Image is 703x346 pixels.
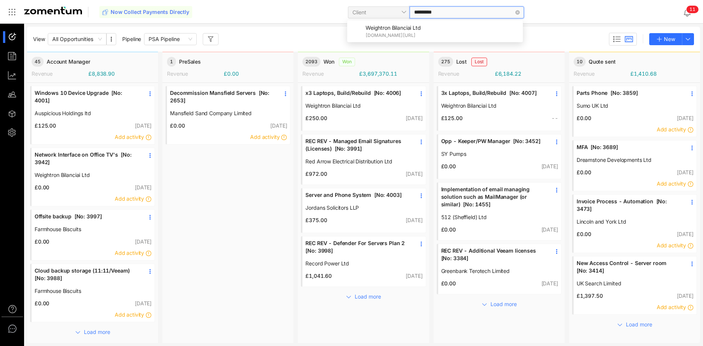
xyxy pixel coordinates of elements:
[135,122,152,129] span: [DATE]
[438,226,456,233] span: £0.00
[437,244,562,294] div: REC REV - Additional Veeam licenses [No: 3384]Greenbank Terotech Limited£0.00[DATE]
[35,267,137,287] a: Cloud backup storage (11:11/Veeam) [No: 3988]
[577,198,679,213] span: Invoice Process - Automation [No: 3473]
[438,163,456,170] span: £0.00
[574,169,591,176] span: £0.00
[574,292,603,300] span: £1,397.50
[135,184,152,191] span: [DATE]
[305,239,408,255] span: REC REV - Defender For Servers Plan 2 [No: 3998]
[302,170,327,178] span: £972.00
[405,171,422,177] span: [DATE]
[305,137,408,158] a: REC REV - Managed Email Signatures (Licenses) [No: 3991]
[689,6,692,12] span: 1
[589,58,616,66] span: Quote sent
[301,236,426,287] div: REC REV - Defender For Servers Plan 2 [No: 3998]Record Power Ltd£1,041.60[DATE]
[541,226,558,233] span: [DATE]
[32,238,49,245] span: £0.00
[35,267,137,282] span: Cloud backup storage (11:11/Veeam) [No: 3988]
[577,143,679,156] a: MFA [No: 3689]
[47,58,90,66] span: Account Manager
[339,290,388,302] button: Load more
[68,325,117,337] button: Load more
[305,89,408,97] span: x3 Laptops, Build/Rebuild [No: 4006]
[686,6,698,13] sup: 11
[32,122,56,130] span: £125.00
[35,151,137,171] a: Network Interface on Office TV's [No: 3942]
[24,7,82,14] img: Zomentum Logo
[405,115,422,121] span: [DATE]
[305,137,408,152] span: REC REV - Managed Email Signatures (Licenses) [No: 3991]
[683,3,698,21] div: Notifications
[270,122,287,129] span: [DATE]
[441,150,544,158] span: SY Pumps
[577,218,679,226] a: Lincoln and York Ltd
[115,311,144,318] span: Add activity
[149,34,192,45] span: PSA Pipeline
[577,102,679,110] span: Sumo UK Ltd
[224,70,238,78] span: £0.00
[305,204,408,212] span: Jordans Solicitors LLP
[366,24,421,31] span: Weightron Bilanciai Ltd
[574,57,586,67] span: 10
[35,287,137,295] a: Farmhouse Biscuits
[441,102,544,110] a: Weightron Bilanciai Ltd
[35,213,137,220] span: Offsite backup [No: 3997]
[438,70,459,77] span: Revenue
[490,300,517,308] span: Load more
[30,264,155,322] div: Cloud backup storage (11:11/Veeam) [No: 3988]Farmhouse Biscuits£0.00[DATE]Add activity
[301,86,426,131] div: x3 Laptops, Build/Rebuild [No: 4006]Weightron Bilanciai Ltd£250.00[DATE]
[35,171,137,179] a: Weightron Bilanciai Ltd
[135,238,152,245] span: [DATE]
[135,300,152,306] span: [DATE]
[84,328,110,336] span: Load more
[352,7,405,18] span: Client
[302,272,332,280] span: £1,041.60
[35,226,137,233] a: Farmhouse Biscuits
[610,318,659,330] button: Load more
[577,259,679,274] span: New Access Control - Server room [No: 3414]
[305,158,408,165] a: Red Arrow Electrical Distribution Ltd
[111,8,189,16] span: Now Collect Payments Directly
[30,86,155,145] div: Windows 10 Device Upgrade [No: 4001]Auspicious Holdings ltd£125.00[DATE]Add activity
[166,86,290,145] div: Decommission Mansfield Servers [No: 2653]Mansfield Sand Company Limited£0.00[DATE]Add activity
[32,70,53,77] span: Revenue
[441,267,544,275] a: Greenbank Terotech Limited
[474,297,524,309] button: Load more
[347,22,523,41] div: Weightron Bilanciai Ltd
[574,70,595,77] span: Revenue
[170,110,272,117] span: Mansfield Sand Company Limited
[302,57,320,67] span: 2093
[305,191,408,204] a: Server and Phone System [No: 4003]
[438,57,453,67] span: 275
[574,230,591,238] span: £0.00
[305,191,408,199] span: Server and Phone System [No: 4003]
[626,320,652,329] span: Load more
[437,182,562,241] div: Implementation of email managing solution such as MailManager (or similar) [No: 1455]512 (Sheffie...
[577,89,679,102] a: Parts Phone [No: 3859]
[577,198,679,218] a: Invoice Process - Automation [No: 3473]
[35,110,137,117] a: Auspicious Holdings ltd
[437,86,562,131] div: 3x Laptops, Build/Rebuild [No: 4007]Weightron Bilanciai Ltd£125.00--
[495,70,521,78] span: £6,184.22
[677,231,694,237] span: [DATE]
[115,250,144,256] span: Add activity
[301,188,426,233] div: Server and Phone System [No: 4003]Jordans Solicitors LLP£375.00[DATE]
[677,115,694,121] span: [DATE]
[30,148,155,206] div: Network Interface on Office TV's [No: 3942]Weightron Bilanciai Ltd£0.00[DATE]Add activity
[115,134,144,140] span: Add activity
[441,137,544,150] a: Opp - Keeper/PW Manager [No: 3452]
[438,280,456,287] span: £0.00
[577,156,679,164] span: Dreamstone Developments Ltd
[441,247,544,262] span: REC REV - Additional Veeam licenses [No: 3384]
[35,213,137,226] a: Offsite backup [No: 3997]
[301,134,426,185] div: REC REV - Managed Email Signatures (Licenses) [No: 3991]Red Arrow Electrical Distribution Ltd£972...
[441,89,544,97] span: 3x Laptops, Build/Rebuild [No: 4007]
[99,6,192,18] button: Now Collect Payments Directly
[167,70,188,77] span: Revenue
[35,89,137,104] span: Windows 10 Device Upgrade [No: 4001]
[167,57,176,67] span: 1
[471,58,487,66] span: Lost
[35,89,137,110] a: Windows 10 Device Upgrade [No: 4001]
